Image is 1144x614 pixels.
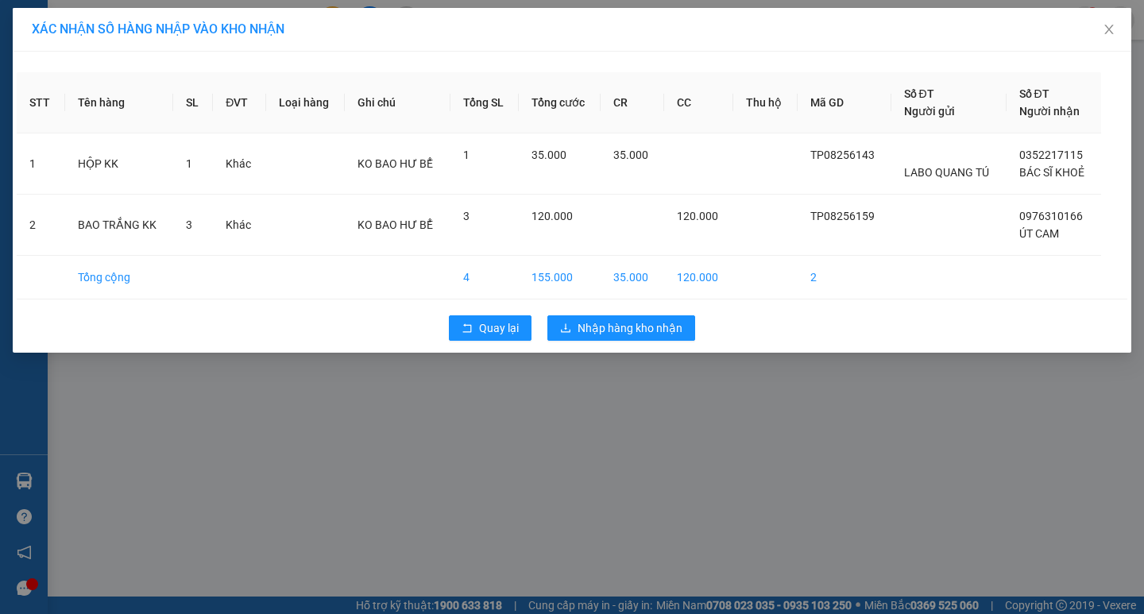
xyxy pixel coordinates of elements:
[33,31,188,46] span: VP Càng Long -
[186,218,192,231] span: 3
[904,87,934,100] span: Số ĐT
[463,149,470,161] span: 1
[213,133,266,195] td: Khác
[65,133,174,195] td: HỘP KK
[85,86,105,101] span: TRÍ
[1019,166,1084,179] span: BÁC SĨ KHOẺ
[357,157,433,170] span: KO BAO HƯ BỂ
[345,72,450,133] th: Ghi chú
[450,72,520,133] th: Tổng SL
[1019,87,1049,100] span: Số ĐT
[6,86,105,101] span: 0988993536 -
[547,315,695,341] button: downloadNhập hàng kho nhận
[798,256,891,299] td: 2
[6,53,232,83] p: NHẬN:
[173,72,213,133] th: SL
[186,157,192,170] span: 1
[6,103,38,118] span: GIAO:
[17,72,65,133] th: STT
[677,210,718,222] span: 120.000
[17,133,65,195] td: 1
[798,72,891,133] th: Mã GD
[664,72,734,133] th: CC
[1019,227,1059,240] span: ÚT CAM
[65,256,174,299] td: Tổng cộng
[357,218,433,231] span: KO BAO HƯ BỂ
[65,72,174,133] th: Tên hàng
[266,72,345,133] th: Loại hàng
[463,210,470,222] span: 3
[53,9,184,24] strong: BIÊN NHẬN GỬI HÀNG
[810,149,875,161] span: TP08256143
[213,195,266,256] td: Khác
[1103,23,1115,36] span: close
[519,256,601,299] td: 155.000
[578,319,682,337] span: Nhập hàng kho nhận
[120,31,188,46] span: THẦY MINH
[6,53,160,83] span: VP [PERSON_NAME] ([GEOGRAPHIC_DATA])
[65,195,174,256] td: BAO TRẮNG KK
[904,166,989,179] span: LABO QUANG TÚ
[531,149,566,161] span: 35.000
[213,72,266,133] th: ĐVT
[810,210,875,222] span: TP08256159
[733,72,797,133] th: Thu hộ
[462,322,473,335] span: rollback
[479,319,519,337] span: Quay lại
[6,31,232,46] p: GỬI:
[519,72,601,133] th: Tổng cước
[1019,105,1080,118] span: Người nhận
[1019,210,1083,222] span: 0976310166
[449,315,531,341] button: rollbackQuay lại
[32,21,284,37] span: XÁC NHẬN SỐ HÀNG NHẬP VÀO KHO NHẬN
[601,72,663,133] th: CR
[904,105,955,118] span: Người gửi
[560,322,571,335] span: download
[1087,8,1131,52] button: Close
[664,256,734,299] td: 120.000
[1019,149,1083,161] span: 0352217115
[613,149,648,161] span: 35.000
[601,256,663,299] td: 35.000
[450,256,520,299] td: 4
[17,195,65,256] td: 2
[531,210,573,222] span: 120.000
